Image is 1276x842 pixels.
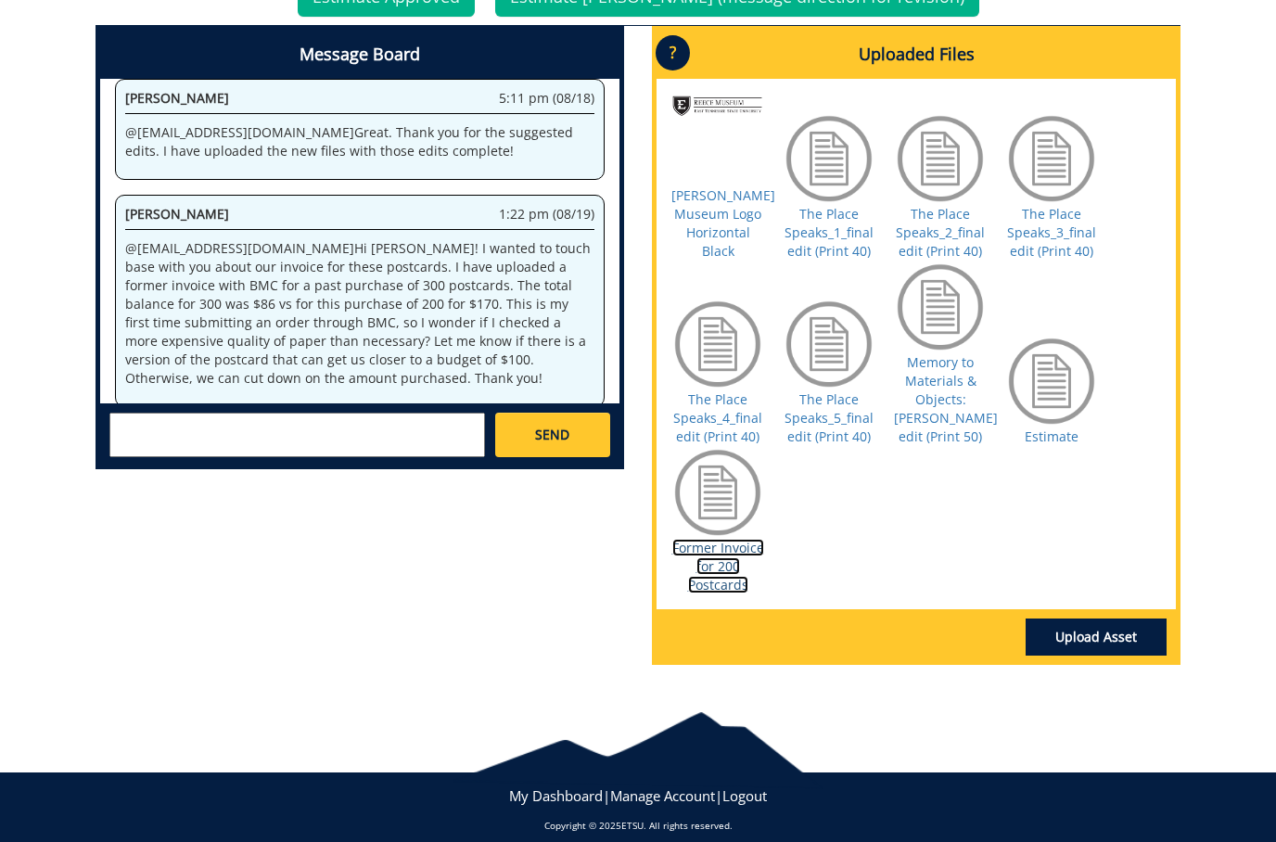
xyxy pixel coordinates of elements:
a: Former Invoice for 200 Postcards [672,539,764,593]
a: Memory to Materials & Objects: [PERSON_NAME] edit (Print 50) [894,353,998,445]
a: Estimate [1025,427,1078,445]
a: ETSU [621,819,644,832]
h4: Message Board [100,31,619,79]
p: @ [EMAIL_ADDRESS][DOMAIN_NAME] Hi [PERSON_NAME]! I wanted to touch base with you about our invoic... [125,239,594,388]
a: The Place Speaks_1_final edit (Print 40) [785,205,874,260]
span: [PERSON_NAME] [125,205,229,223]
a: Manage Account [610,786,715,805]
a: The Place Speaks_5_final edit (Print 40) [785,390,874,445]
a: Upload Asset [1026,619,1167,656]
a: [PERSON_NAME] Museum Logo Horizontal Black [671,186,775,260]
a: The Place Speaks_4_final edit (Print 40) [673,390,762,445]
span: [PERSON_NAME] [125,89,229,107]
a: SEND [495,413,610,457]
span: SEND [535,426,569,444]
span: 5:11 pm (08/18) [499,89,594,108]
span: 1:22 pm (08/19) [499,205,594,223]
p: @ [EMAIL_ADDRESS][DOMAIN_NAME] Great. Thank you for the suggested edits. I have uploaded the new ... [125,123,594,160]
a: The Place Speaks_2_final edit (Print 40) [896,205,985,260]
textarea: messageToSend [109,413,485,457]
a: My Dashboard [509,786,603,805]
a: The Place Speaks_3_final edit (Print 40) [1007,205,1096,260]
a: Logout [722,786,767,805]
h4: Uploaded Files [657,31,1176,79]
p: ? [656,35,690,70]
